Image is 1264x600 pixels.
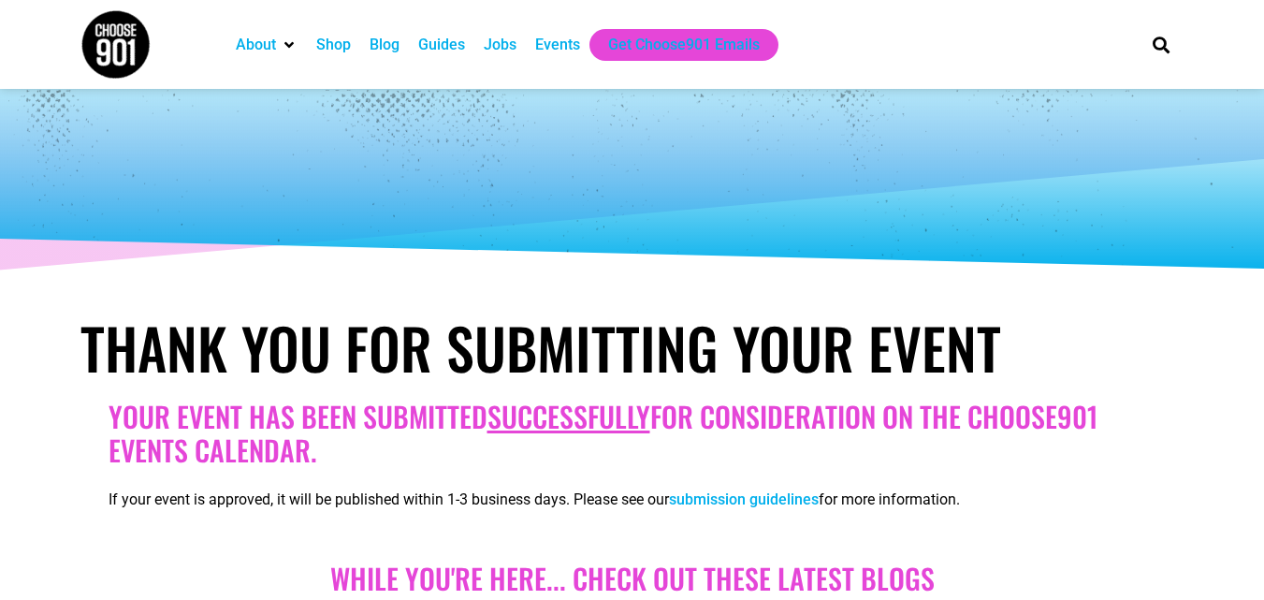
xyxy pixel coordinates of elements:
[316,34,351,56] a: Shop
[226,29,307,61] div: About
[535,34,580,56] a: Events
[608,34,760,56] a: Get Choose901 Emails
[370,34,400,56] a: Blog
[669,490,819,508] a: submission guidelines
[109,562,1156,595] h2: While you're here... Check out these Latest blogs
[80,314,1184,381] h1: Thank You for Submitting Your Event
[236,34,276,56] a: About
[487,395,650,437] u: successfully
[484,34,516,56] a: Jobs
[1145,29,1176,60] div: Search
[109,400,1156,467] h2: Your Event has been submitted for consideration on the Choose901 events calendar.
[226,29,1121,61] nav: Main nav
[418,34,465,56] a: Guides
[109,490,960,508] span: If your event is approved, it will be published within 1-3 business days. Please see our for more...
